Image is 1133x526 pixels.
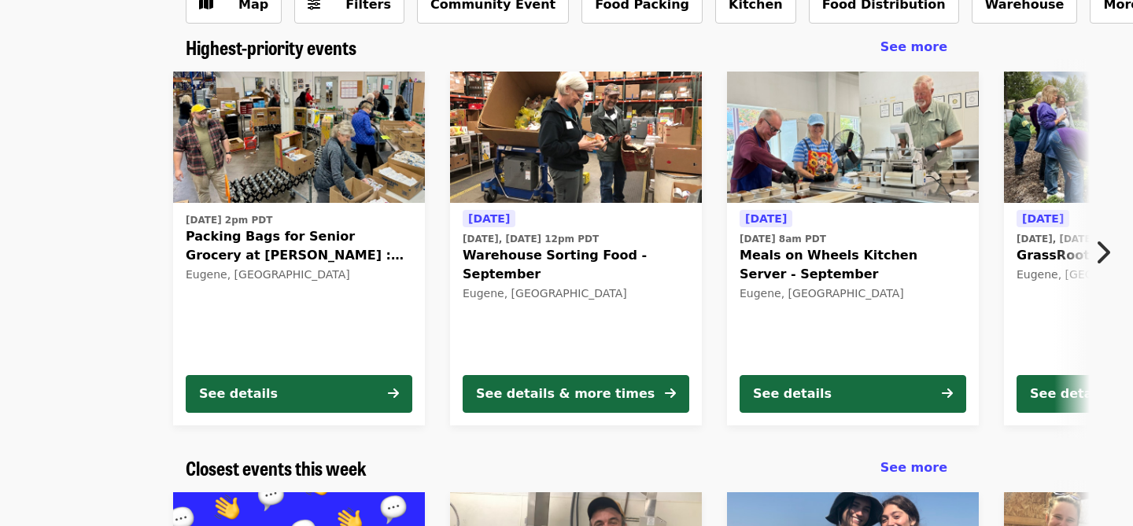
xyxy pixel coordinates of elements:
[173,457,960,480] div: Closest events this week
[942,386,953,401] i: arrow-right icon
[740,246,966,284] span: Meals on Wheels Kitchen Server - September
[450,72,702,204] img: Warehouse Sorting Food - September organized by FOOD For Lane County
[1081,230,1133,274] button: Next item
[476,384,655,403] div: See details & more times
[388,386,399,401] i: arrow-right icon
[450,72,702,425] a: See details for "Warehouse Sorting Food - September"
[186,375,412,413] button: See details
[186,454,367,481] span: Closest events this week
[463,287,689,300] div: Eugene, [GEOGRAPHIC_DATA]
[665,386,676,401] i: arrow-right icon
[173,72,425,204] img: Packing Bags for Senior Grocery at Bailey Hill : October organized by FOOD For Lane County
[745,212,787,225] span: [DATE]
[186,213,272,227] time: [DATE] 2pm PDT
[753,384,832,403] div: See details
[186,268,412,281] div: Eugene, [GEOGRAPHIC_DATA]
[186,457,367,480] a: Closest events this week
[186,227,412,265] span: Packing Bags for Senior Grocery at [PERSON_NAME] : October
[199,384,278,403] div: See details
[463,232,599,246] time: [DATE], [DATE] 12pm PDT
[740,232,826,246] time: [DATE] 8am PDT
[186,36,356,59] a: Highest-priority events
[173,36,960,59] div: Highest-priority events
[1094,237,1110,267] i: chevron-right icon
[880,38,947,57] a: See more
[468,212,510,225] span: [DATE]
[463,246,689,284] span: Warehouse Sorting Food - September
[727,72,979,204] img: Meals on Wheels Kitchen Server - September organized by FOOD For Lane County
[880,460,947,475] span: See more
[880,458,947,477] a: See more
[463,375,689,413] button: See details & more times
[727,72,979,425] a: See details for "Meals on Wheels Kitchen Server - September"
[1022,212,1064,225] span: [DATE]
[740,375,966,413] button: See details
[880,39,947,54] span: See more
[186,33,356,61] span: Highest-priority events
[740,287,966,300] div: Eugene, [GEOGRAPHIC_DATA]
[173,72,425,425] a: See details for "Packing Bags for Senior Grocery at Bailey Hill : October"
